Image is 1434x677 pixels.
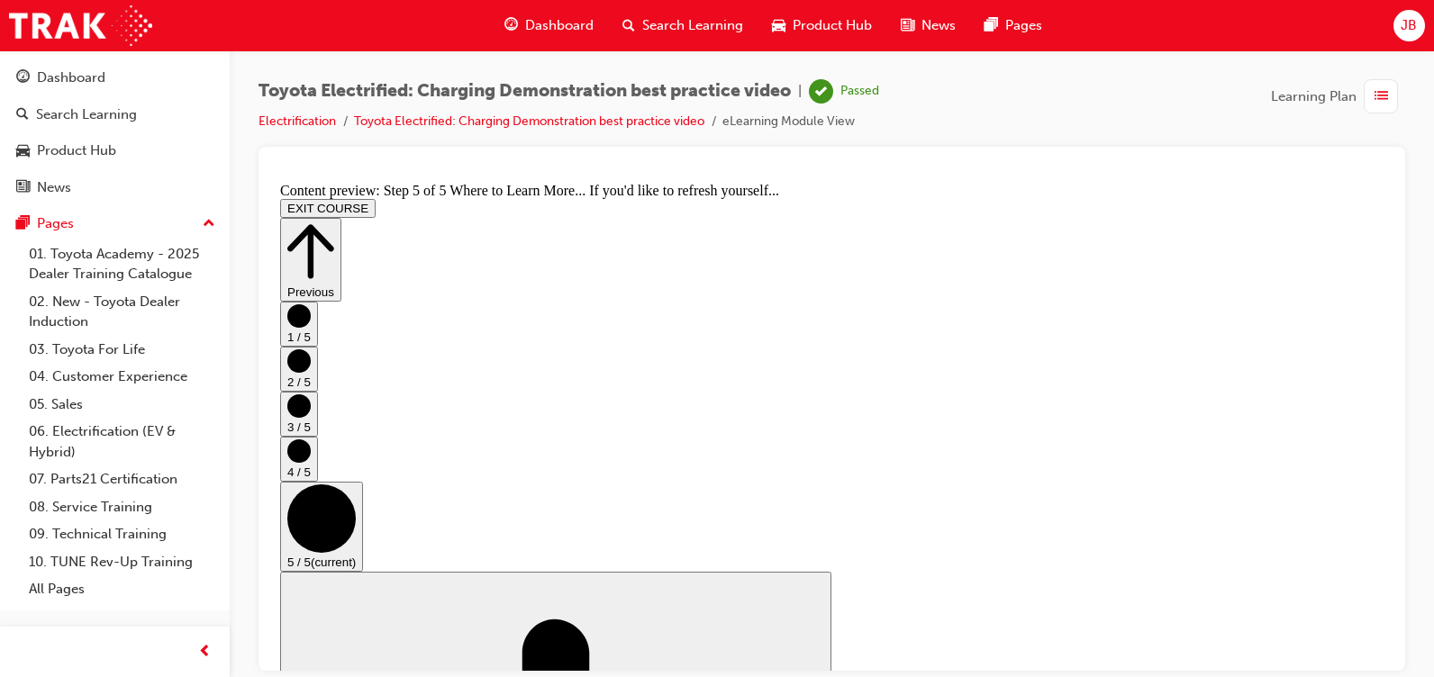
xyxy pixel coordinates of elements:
button: Previous [7,42,68,126]
a: 01. Toyota Academy - 2025 Dealer Training Catalogue [22,240,222,288]
button: JB [1393,10,1425,41]
span: Previous [14,110,61,123]
button: Learning Plan [1271,79,1405,113]
a: 06. Electrification (EV & Hybrid) [22,418,222,465]
span: Toyota Electrified: Charging Demonstration best practice video [259,81,791,102]
div: Passed [840,83,879,100]
a: All Pages [22,575,222,603]
span: search-icon [622,14,635,37]
a: pages-iconPages [970,7,1057,44]
button: 1 / 5 [7,126,45,171]
span: news-icon [16,180,30,196]
span: pages-icon [985,14,998,37]
a: 10. TUNE Rev-Up Training [22,548,222,576]
button: 5 / 5(current) [7,306,90,396]
a: Dashboard [7,61,222,95]
a: news-iconNews [886,7,970,44]
button: 2 / 5 [7,171,45,216]
button: Pages [7,207,222,240]
a: 09. Technical Training [22,520,222,548]
span: news-icon [901,14,914,37]
a: car-iconProduct Hub [758,7,886,44]
a: 07. Parts21 Certification [22,465,222,493]
a: search-iconSearch Learning [608,7,758,44]
a: Search Learning [7,98,222,131]
span: car-icon [16,143,30,159]
span: Dashboard [525,15,594,36]
div: Product Hub [37,140,116,161]
button: DashboardSearch LearningProduct HubNews [7,58,222,207]
span: (current) [38,380,83,393]
a: 04. Customer Experience [22,363,222,391]
button: 4 / 5 [7,261,45,306]
a: 02. New - Toyota Dealer Induction [22,288,222,336]
span: pages-icon [16,216,30,232]
span: 2 / 5 [14,200,38,213]
span: Search Learning [642,15,743,36]
span: 5 / 5 [14,380,38,393]
span: | [798,81,802,102]
span: 4 / 5 [14,290,38,303]
a: 03. Toyota For Life [22,336,222,364]
a: News [7,171,222,204]
span: guage-icon [16,70,30,86]
a: Product Hub [7,134,222,167]
span: guage-icon [504,14,518,37]
div: Content preview: Step 5 of 5 Where to Learn More... If you'd like to refresh yourself... [7,7,1111,23]
a: Electrification [259,113,336,129]
a: 05. Sales [22,391,222,419]
span: 3 / 5 [14,245,38,258]
div: Dashboard [37,68,105,88]
a: Toyota Electrified: Charging Demonstration best practice video [354,113,704,129]
div: Search Learning [36,104,137,125]
a: guage-iconDashboard [490,7,608,44]
img: Trak [9,5,152,46]
a: 08. Service Training [22,493,222,521]
li: eLearning Module View [722,112,855,132]
div: Pages [37,213,74,234]
span: up-icon [203,212,215,236]
span: list-icon [1375,86,1388,108]
div: News [37,177,71,198]
span: News [921,15,956,36]
button: EXIT COURSE [7,23,103,42]
button: 3 / 5 [7,216,45,261]
span: 1 / 5 [14,155,38,168]
span: learningRecordVerb_PASS-icon [809,79,833,104]
span: Learning Plan [1271,86,1357,107]
span: search-icon [16,107,29,123]
span: prev-icon [198,641,212,663]
span: Product Hub [793,15,872,36]
span: JB [1401,15,1417,36]
span: Pages [1005,15,1042,36]
span: car-icon [772,14,785,37]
